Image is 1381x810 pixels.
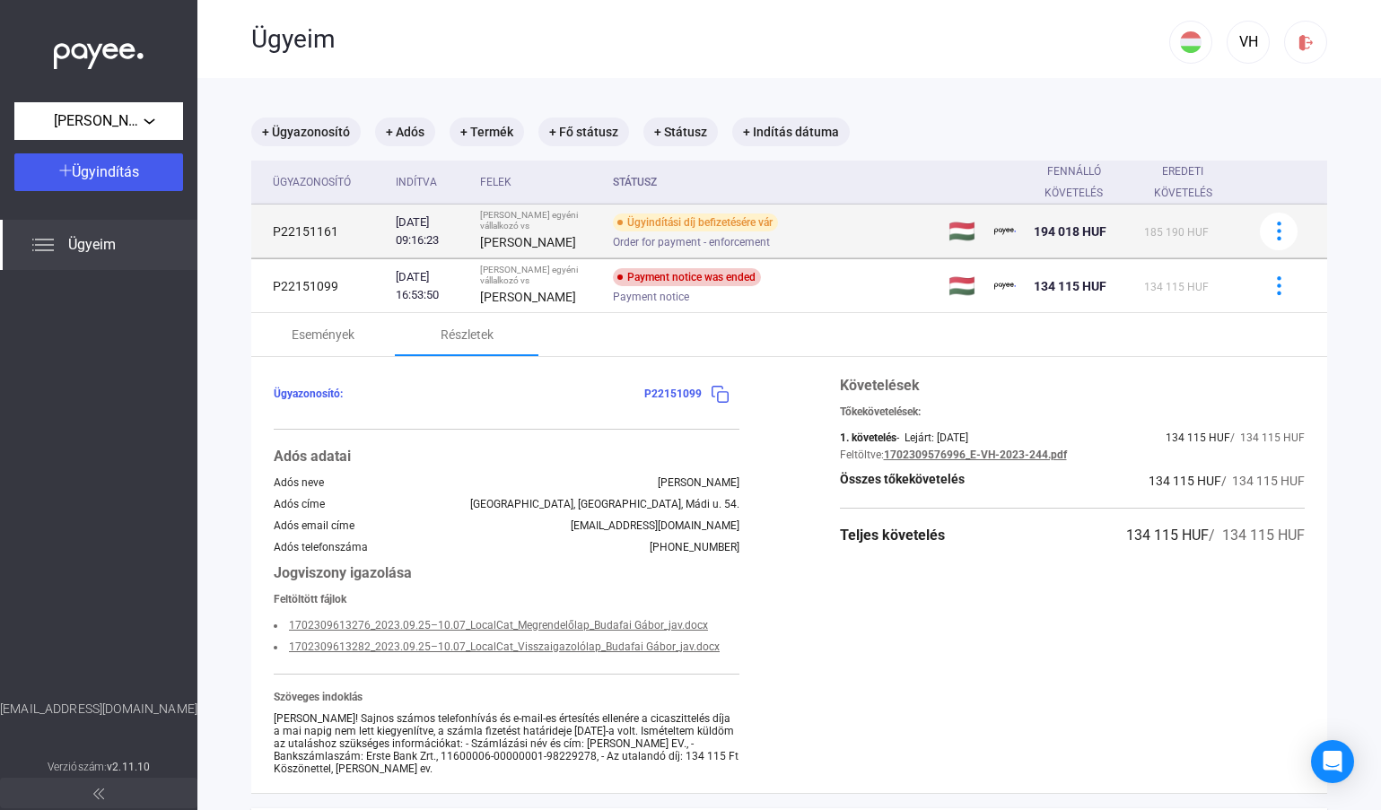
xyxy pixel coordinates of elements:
img: copy-blue [711,385,730,404]
span: / 134 115 HUF [1221,474,1305,488]
span: 134 115 HUF [1034,279,1106,293]
div: [PERSON_NAME] [658,476,739,489]
div: Feltöltve: [840,449,884,461]
div: Összes tőkekövetelés [840,470,965,492]
a: 1702309613282_2023.09.25–10.07_LocalCat_Visszaigazolólap_Budafai Gábor_jav.docx [289,640,720,653]
div: [PHONE_NUMBER] [650,541,739,553]
button: copy-blue [702,375,739,413]
div: [GEOGRAPHIC_DATA], [GEOGRAPHIC_DATA], Mádi u. 54. [470,498,739,510]
button: more-blue [1260,213,1298,250]
mat-chip: + Indítás dátuma [732,118,850,146]
div: Követelések [840,375,1306,396]
span: / 134 115 HUF [1209,527,1305,544]
td: P22151161 [251,205,389,258]
div: Fennálló követelés [1034,161,1130,204]
mat-chip: + Ügyazonosító [251,118,361,146]
img: more-blue [1270,222,1289,240]
span: [PERSON_NAME] egyéni vállalkozó [54,110,144,132]
img: payee-logo [994,221,1016,242]
span: Ügyeim [68,234,116,256]
div: Szöveges indoklás [274,691,739,703]
div: VH [1233,31,1263,53]
div: Teljes követelés [840,525,945,546]
th: Státusz [606,161,940,205]
mat-chip: + Fő státusz [538,118,629,146]
img: list.svg [32,234,54,256]
div: Ügyazonosító [273,171,381,193]
div: Felek [480,171,599,193]
div: Adós adatai [274,446,739,467]
span: Payment notice [613,286,689,308]
mat-chip: + Termék [450,118,524,146]
strong: [PERSON_NAME] [480,235,576,249]
button: [PERSON_NAME] egyéni vállalkozó [14,102,183,140]
strong: v2.11.10 [107,761,150,773]
div: Részletek [441,324,494,345]
div: Eredeti követelés [1144,161,1237,204]
button: VH [1227,21,1270,64]
mat-chip: + Adós [375,118,435,146]
mat-chip: + Státusz [643,118,718,146]
div: Ügyazonosító [273,171,351,193]
div: Felek [480,171,511,193]
div: Ügyeim [251,24,1169,55]
img: arrow-double-left-grey.svg [93,788,104,799]
span: / 134 115 HUF [1230,431,1305,444]
span: Ügyindítás [72,163,139,180]
div: Adós email címe [274,519,354,532]
div: Adós telefonszáma [274,541,368,553]
div: Eredeti követelés [1144,161,1221,204]
button: Ügyindítás [14,153,183,191]
div: [DATE] 16:53:50 [396,268,466,304]
div: [EMAIL_ADDRESS][DOMAIN_NAME] [571,519,739,532]
img: payee-logo [994,275,1016,297]
div: Indítva [396,171,466,193]
div: Jogviszony igazolása [274,562,739,584]
img: HU [1180,31,1202,53]
div: Tőkekövetelések: [840,405,1306,418]
img: logout-red [1297,33,1315,52]
div: - Lejárt: [DATE] [896,431,968,444]
a: 1702309576996_E-VH-2023-244.pdf [884,449,1067,461]
span: 134 115 HUF [1144,281,1209,293]
button: more-blue [1260,267,1298,305]
span: 185 190 HUF [1144,226,1209,239]
span: P22151099 [644,388,702,400]
div: [PERSON_NAME]! Sajnos számos telefonhívás és e-mail-es értesítés ellenére a cicaszittelés díja a ... [274,712,739,775]
td: 🇭🇺 [941,205,987,258]
div: [PERSON_NAME] egyéni vállalkozó vs [480,210,599,231]
span: 134 115 HUF [1126,527,1209,544]
strong: [PERSON_NAME] [480,290,576,304]
div: Események [292,324,354,345]
a: 1702309613276_2023.09.25–10.07_LocalCat_Megrendelőlap_Budafai Gábor_jav.docx [289,619,708,631]
div: Indítva [396,171,437,193]
span: 134 115 HUF [1149,474,1221,488]
td: 🇭🇺 [941,259,987,313]
div: 1. követelés [840,431,896,444]
div: Fennálló követelés [1034,161,1114,204]
div: Adós címe [274,498,325,510]
img: more-blue [1270,276,1289,295]
div: Adós neve [274,476,324,489]
div: [DATE] 09:16:23 [396,213,466,249]
div: [PERSON_NAME] egyéni vállalkozó vs [480,265,599,286]
div: Feltöltött fájlok [274,593,739,605]
span: Order for payment - enforcement [613,231,770,253]
span: 134 115 HUF [1166,431,1230,444]
div: Payment notice was ended [613,268,761,286]
span: Ügyazonosító: [274,388,343,400]
img: white-payee-white-dot.svg [54,33,144,70]
img: plus-white.svg [59,164,72,177]
button: HU [1169,21,1212,64]
span: 194 018 HUF [1034,224,1106,239]
div: Open Intercom Messenger [1311,740,1354,783]
button: logout-red [1284,21,1327,64]
div: Ügyindítási díj befizetésére vár [613,213,778,231]
td: P22151099 [251,259,389,313]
